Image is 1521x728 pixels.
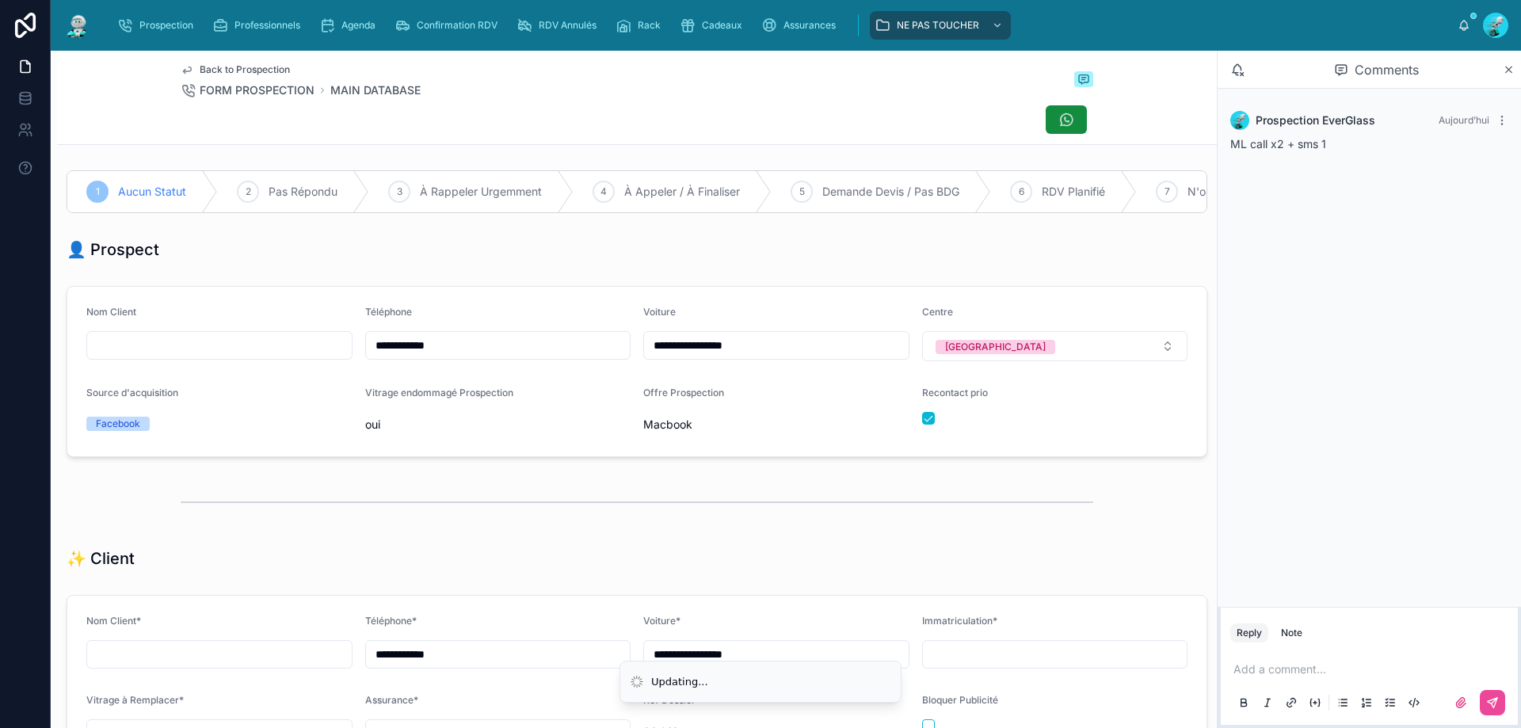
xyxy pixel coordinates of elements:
button: Note [1275,623,1309,642]
span: Nom Client* [86,615,141,627]
span: Prospection EverGlass [1256,112,1375,128]
span: Pas Répondu [269,184,337,200]
img: App logo [63,13,92,38]
span: Confirmation RDV [417,19,497,32]
span: N'ont Jamais Répondu [1187,184,1306,200]
span: Voiture* [643,615,680,627]
a: NE PAS TOUCHER [870,11,1011,40]
span: Aucun Statut [118,184,186,200]
h1: ✨ Client [67,547,135,570]
span: Comments [1355,60,1419,79]
span: Offre Prospection [643,387,724,398]
span: Nom Client [86,306,136,318]
span: Centre [922,306,953,318]
span: À Appeler / À Finaliser [624,184,740,200]
span: Assurance* [365,694,418,706]
a: Back to Prospection [181,63,290,76]
div: Note [1281,627,1302,639]
span: NE PAS TOUCHER [897,19,979,32]
span: Immatriculation* [922,615,997,627]
span: Rack [638,19,661,32]
span: 2 [246,185,251,198]
span: 7 [1165,185,1170,198]
span: Recontact prio [922,387,988,398]
a: Agenda [314,11,387,40]
span: 1 [96,185,100,198]
span: RDV Annulés [539,19,597,32]
span: Téléphone [365,306,412,318]
span: ML call x2 + sms 1 [1230,137,1326,151]
a: RDV Annulés [512,11,608,40]
span: Prospection [139,19,193,32]
span: Assurances [783,19,836,32]
h1: 👤 Prospect [67,238,159,261]
span: À Rappeler Urgemment [420,184,542,200]
span: Back to Prospection [200,63,290,76]
a: MAIN DATABASE [330,82,421,98]
div: Facebook [96,417,140,431]
a: Rack [611,11,672,40]
span: Agenda [341,19,375,32]
button: Reply [1230,623,1268,642]
div: Updating... [651,674,708,690]
span: RDV Planifié [1042,184,1105,200]
span: Macbook [643,417,909,433]
div: [GEOGRAPHIC_DATA] [945,340,1046,354]
span: Professionnels [234,19,300,32]
span: Aujourd’hui [1439,114,1489,126]
span: oui [365,417,631,433]
span: FORM PROSPECTION [200,82,314,98]
span: Vitrage endommagé Prospection [365,387,513,398]
div: scrollable content [105,8,1458,43]
span: Demande Devis / Pas BDG [822,184,959,200]
a: Cadeaux [675,11,753,40]
a: Professionnels [208,11,311,40]
span: Cadeaux [702,19,742,32]
a: Assurances [757,11,847,40]
button: Select Button [922,331,1188,361]
span: 3 [397,185,402,198]
span: Téléphone* [365,615,417,627]
span: Bloquer Publicité [922,694,998,706]
a: Prospection [112,11,204,40]
span: Vitrage à Remplacer* [86,694,184,706]
a: Confirmation RDV [390,11,509,40]
span: 5 [799,185,805,198]
span: Source d'acquisition [86,387,178,398]
span: Voiture [643,306,676,318]
a: FORM PROSPECTION [181,82,314,98]
span: 6 [1019,185,1024,198]
span: 4 [600,185,607,198]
